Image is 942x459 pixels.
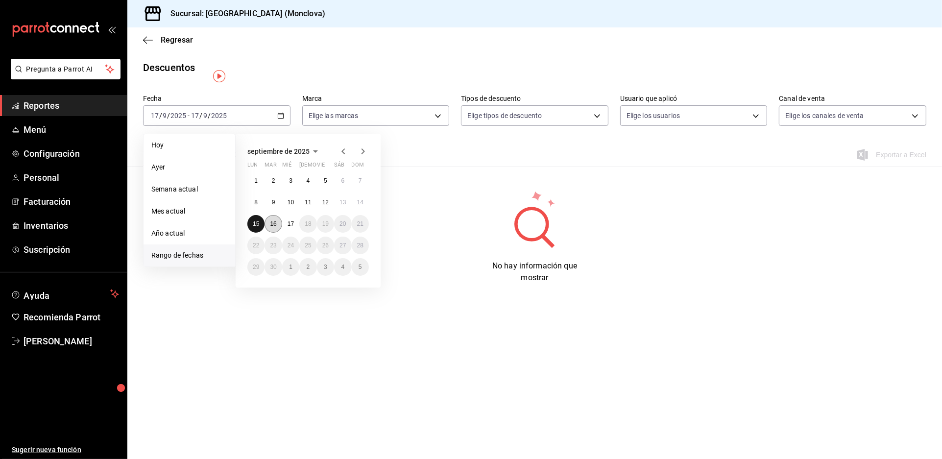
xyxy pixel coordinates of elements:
span: Elige las marcas [309,111,359,121]
a: Pregunta a Parrot AI [7,71,121,81]
abbr: 3 de septiembre de 2025 [289,177,292,184]
span: / [199,112,202,120]
span: / [208,112,211,120]
button: 14 de septiembre de 2025 [352,193,369,211]
button: 1 de septiembre de 2025 [247,172,265,190]
abbr: 30 de septiembre de 2025 [270,264,276,270]
abbr: martes [265,162,276,172]
button: 20 de septiembre de 2025 [334,215,351,233]
div: Descuentos [143,60,195,75]
span: Personal [24,171,119,184]
abbr: 4 de septiembre de 2025 [307,177,310,184]
abbr: 26 de septiembre de 2025 [322,242,329,249]
abbr: miércoles [282,162,291,172]
span: Menú [24,123,119,136]
abbr: 16 de septiembre de 2025 [270,220,276,227]
input: ---- [170,112,187,120]
abbr: 10 de septiembre de 2025 [288,199,294,206]
abbr: 11 de septiembre de 2025 [305,199,311,206]
button: septiembre de 2025 [247,145,321,157]
span: / [159,112,162,120]
input: -- [191,112,199,120]
span: No hay información que mostrar [492,261,577,282]
button: 2 de octubre de 2025 [299,258,316,276]
abbr: 15 de septiembre de 2025 [253,220,259,227]
span: Elige los usuarios [627,111,680,121]
button: Pregunta a Parrot AI [11,59,121,79]
span: Año actual [151,228,227,239]
abbr: 24 de septiembre de 2025 [288,242,294,249]
abbr: 1 de septiembre de 2025 [254,177,258,184]
button: 23 de septiembre de 2025 [265,237,282,254]
input: -- [162,112,167,120]
span: Suscripción [24,243,119,256]
span: Configuración [24,147,119,160]
abbr: 25 de septiembre de 2025 [305,242,311,249]
span: - [188,112,190,120]
abbr: 29 de septiembre de 2025 [253,264,259,270]
button: open_drawer_menu [108,25,116,33]
abbr: 6 de septiembre de 2025 [341,177,344,184]
abbr: 18 de septiembre de 2025 [305,220,311,227]
abbr: 20 de septiembre de 2025 [339,220,346,227]
abbr: 2 de octubre de 2025 [307,264,310,270]
label: Usuario que aplicó [620,96,768,102]
abbr: 2 de septiembre de 2025 [272,177,275,184]
button: Regresar [143,35,193,45]
button: 8 de septiembre de 2025 [247,193,265,211]
span: Sugerir nueva función [12,445,119,455]
abbr: 1 de octubre de 2025 [289,264,292,270]
label: Canal de venta [779,96,926,102]
span: Elige tipos de descuento [467,111,542,121]
span: Regresar [161,35,193,45]
input: -- [150,112,159,120]
button: 29 de septiembre de 2025 [247,258,265,276]
button: 27 de septiembre de 2025 [334,237,351,254]
button: 3 de octubre de 2025 [317,258,334,276]
abbr: 12 de septiembre de 2025 [322,199,329,206]
label: Marca [302,96,450,102]
span: Recomienda Parrot [24,311,119,324]
abbr: 19 de septiembre de 2025 [322,220,329,227]
button: 26 de septiembre de 2025 [317,237,334,254]
span: Elige los canales de venta [785,111,864,121]
span: Rango de fechas [151,250,227,261]
button: 4 de octubre de 2025 [334,258,351,276]
button: 12 de septiembre de 2025 [317,193,334,211]
abbr: 23 de septiembre de 2025 [270,242,276,249]
button: 21 de septiembre de 2025 [352,215,369,233]
button: 24 de septiembre de 2025 [282,237,299,254]
abbr: viernes [317,162,325,172]
abbr: 5 de octubre de 2025 [359,264,362,270]
abbr: 4 de octubre de 2025 [341,264,344,270]
button: 13 de septiembre de 2025 [334,193,351,211]
label: Fecha [143,96,290,102]
abbr: 5 de septiembre de 2025 [324,177,327,184]
abbr: 9 de septiembre de 2025 [272,199,275,206]
span: Semana actual [151,184,227,194]
button: 1 de octubre de 2025 [282,258,299,276]
abbr: 7 de septiembre de 2025 [359,177,362,184]
button: 11 de septiembre de 2025 [299,193,316,211]
abbr: lunes [247,162,258,172]
span: Pregunta a Parrot AI [26,64,105,74]
abbr: 28 de septiembre de 2025 [357,242,363,249]
h3: Sucursal: [GEOGRAPHIC_DATA] (Monclova) [163,8,325,20]
button: 9 de septiembre de 2025 [265,193,282,211]
button: 6 de septiembre de 2025 [334,172,351,190]
span: Mes actual [151,206,227,217]
abbr: 22 de septiembre de 2025 [253,242,259,249]
button: 7 de septiembre de 2025 [352,172,369,190]
button: 3 de septiembre de 2025 [282,172,299,190]
span: Inventarios [24,219,119,232]
abbr: 3 de octubre de 2025 [324,264,327,270]
span: Facturación [24,195,119,208]
button: 15 de septiembre de 2025 [247,215,265,233]
img: Tooltip marker [213,70,225,82]
span: Ayuda [24,288,106,300]
abbr: 8 de septiembre de 2025 [254,199,258,206]
input: ---- [211,112,227,120]
button: 10 de septiembre de 2025 [282,193,299,211]
span: Reportes [24,99,119,112]
abbr: 21 de septiembre de 2025 [357,220,363,227]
